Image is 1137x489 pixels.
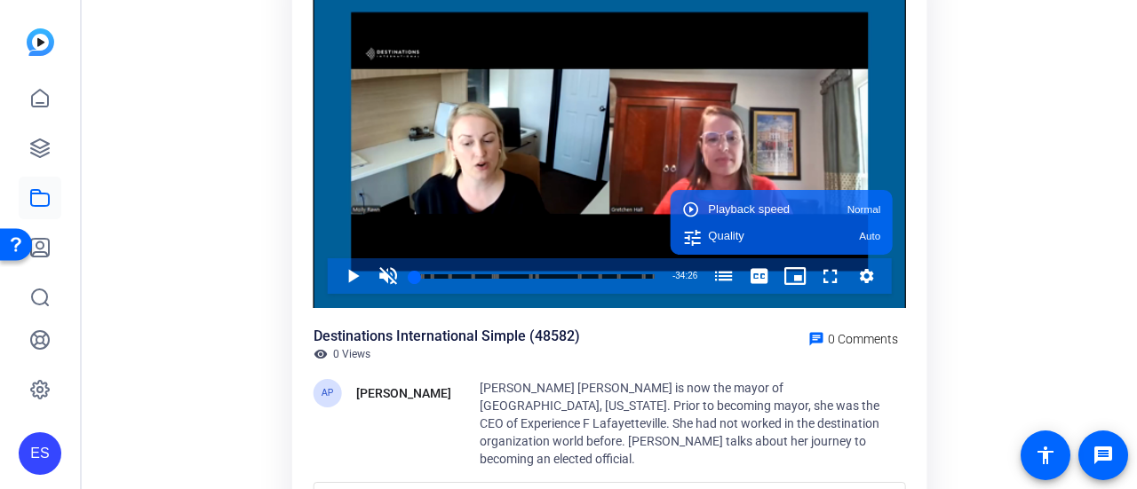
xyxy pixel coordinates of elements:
mat-icon: visibility [314,347,328,361]
img: blue-gradient.svg [27,28,54,56]
button: Unmute [370,258,406,294]
span: Normal [847,204,881,215]
span: - [672,271,675,280]
mat-icon: message [1093,445,1114,466]
div: ES [19,432,61,475]
div: Progress Bar [415,274,655,279]
span: Quality [708,230,743,241]
button: Picture-in-Picture [777,258,813,294]
button: Playback speed Normal [670,196,892,223]
button: Fullscreen [813,258,848,294]
mat-icon: chat [808,331,824,347]
button: Quality Auto [670,223,892,249]
span: 34:26 [675,271,697,280]
button: Captions [742,258,777,294]
span: Playback speed [708,203,790,215]
span: Auto [859,231,880,241]
div: AP [314,379,342,407]
button: Play [335,258,370,294]
div: Destinations International Simple (48582) [314,326,580,347]
span: 0 Comments [828,332,898,346]
span: 0 Views [333,347,370,361]
span: [PERSON_NAME] [PERSON_NAME] is now the mayor of [GEOGRAPHIC_DATA], [US_STATE]. Prior to becoming ... [480,381,879,466]
button: Chapters [706,258,742,294]
mat-icon: accessibility [1035,445,1056,466]
div: [PERSON_NAME] [356,383,451,404]
a: 0 Comments [801,327,905,348]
